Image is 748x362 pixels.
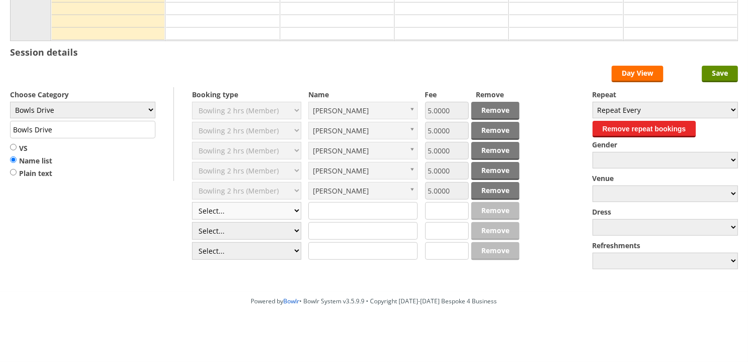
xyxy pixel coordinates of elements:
[471,122,519,140] a: Remove
[593,173,738,183] label: Venue
[308,142,418,159] a: [PERSON_NAME]
[10,156,17,163] input: Name list
[425,90,469,99] label: Fee
[593,207,738,217] label: Dress
[702,66,738,82] input: Save
[192,90,301,99] label: Booking type
[313,162,404,179] span: [PERSON_NAME]
[471,162,519,180] a: Remove
[10,121,155,138] input: Title/Description
[308,102,418,119] a: [PERSON_NAME]
[10,143,17,151] input: VS
[308,182,418,200] a: [PERSON_NAME]
[471,142,519,160] a: Remove
[10,143,52,153] label: VS
[10,156,52,166] label: Name list
[593,241,738,250] label: Refreshments
[10,90,155,99] label: Choose Category
[10,168,52,178] label: Plain text
[313,122,404,139] span: [PERSON_NAME]
[10,46,78,58] h3: Session details
[251,297,497,305] span: Powered by • Bowlr System v3.5.9.9 • Copyright [DATE]-[DATE] Bespoke 4 Business
[593,140,738,149] label: Gender
[593,90,738,99] label: Repeat
[308,162,418,179] a: [PERSON_NAME]
[313,102,404,119] span: [PERSON_NAME]
[593,121,696,137] button: Remove repeat bookings
[313,142,404,159] span: [PERSON_NAME]
[471,182,519,200] a: Remove
[476,90,519,99] label: Remove
[313,183,404,199] span: [PERSON_NAME]
[284,297,300,305] a: Bowlr
[308,122,418,139] a: [PERSON_NAME]
[308,90,418,99] label: Name
[471,102,519,120] a: Remove
[612,66,663,82] a: Day View
[10,168,17,176] input: Plain text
